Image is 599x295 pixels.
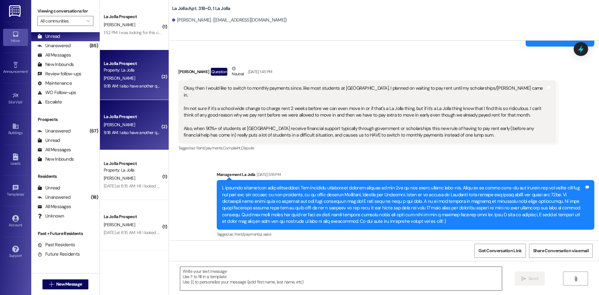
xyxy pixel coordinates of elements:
[104,60,161,67] div: La Jolla Prospect
[9,5,22,17] img: ResiDesk Logo
[528,275,538,282] span: Send
[230,65,245,78] div: Neutral
[261,232,271,237] span: Lease
[172,17,287,23] div: [PERSON_NAME]. ([EMAIL_ADDRESS][DOMAIN_NAME])
[56,281,82,287] span: New Message
[104,67,161,73] div: Property: La Jolla
[217,171,594,180] div: Management La Jolla
[104,113,161,120] div: La Jolla Prospect
[42,279,89,289] button: New Message
[40,16,83,26] input: All communities
[515,272,545,286] button: Send
[3,29,28,46] a: Inbox
[104,230,368,235] div: [DATE] at 8:15 AM: Hi! I looked at the lease and it says it is a year long lease. I just want for...
[478,247,522,254] span: Get Conversation Link
[235,232,261,237] span: Rent/payments ,
[37,42,71,49] div: Unanswered
[37,61,74,68] div: New Inbounds
[3,244,28,261] a: Support
[3,90,28,107] a: Site Visit •
[88,41,100,51] div: (85)
[22,99,23,103] span: •
[184,85,546,138] div: Okay, then I would like to switch to monthly payments since, like most students at [GEOGRAPHIC_DA...
[37,251,80,257] div: Future Residents
[31,116,100,123] div: Prospects
[217,230,594,239] div: Tagged as:
[3,213,28,230] a: Account
[255,171,281,178] div: [DATE] 5:16 PM
[104,13,161,20] div: La Jolla Prospect
[104,175,135,181] span: [PERSON_NAME]
[222,185,584,225] div: L ipsumdo sitametcon adip elitseddoei. Tem Incididu utlaboreet dolorem aliquae ad min 2ve qu nos ...
[104,183,368,189] div: [DATE] at 8:15 AM: Hi! I looked at the lease and it says it is a year long lease. I just want for...
[104,160,161,167] div: La Jolla Prospect
[3,121,28,138] a: Buildings
[37,80,72,87] div: Maintenance
[37,213,64,219] div: Unknown
[37,99,62,105] div: Escalate
[241,145,254,151] span: Dispute
[247,68,272,75] div: [DATE] 1:45 PM
[533,247,589,254] span: Share Conversation via email
[178,143,556,152] div: Tagged as:
[37,71,81,77] div: Review follow-ups
[87,18,90,23] i: 
[31,173,100,180] div: Residents
[196,145,223,151] span: Rent/payments ,
[211,68,227,76] div: Question
[24,191,25,196] span: •
[37,147,71,153] div: All Messages
[37,203,71,210] div: All Messages
[37,89,76,96] div: WO Follow-ups
[89,192,100,202] div: (18)
[49,282,54,287] i: 
[37,52,71,58] div: All Messages
[223,145,241,151] span: Complaint ,
[529,244,593,258] button: Share Conversation via email
[104,22,135,27] span: [PERSON_NAME]
[37,128,71,134] div: Unanswered
[37,185,60,191] div: Unread
[521,276,526,281] i: 
[37,137,60,144] div: Unread
[37,33,60,40] div: Unread
[104,167,161,173] div: Property: La Jolla
[37,6,93,16] label: Viewing conversations for
[104,30,353,35] div: 1:52 PM: I was looking for this coming fall semester. I know it's really short notice. If there i...
[37,242,75,248] div: Past Residents
[104,75,135,81] span: [PERSON_NAME]
[172,5,230,12] b: La Jolla: Apt. 318~D, 1 La Jolla
[88,126,100,136] div: (67)
[104,122,135,127] span: [PERSON_NAME]
[28,68,29,73] span: •
[3,152,28,168] a: Leads
[31,230,100,237] div: Past + Future Residents
[104,222,135,227] span: [PERSON_NAME]
[178,65,556,81] div: [PERSON_NAME]
[37,194,71,201] div: Unanswered
[573,276,578,281] i: 
[474,244,526,258] button: Get Conversation Link
[3,182,28,199] a: Templates •
[37,156,74,162] div: New Inbounds
[104,213,161,220] div: La Jolla Prospect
